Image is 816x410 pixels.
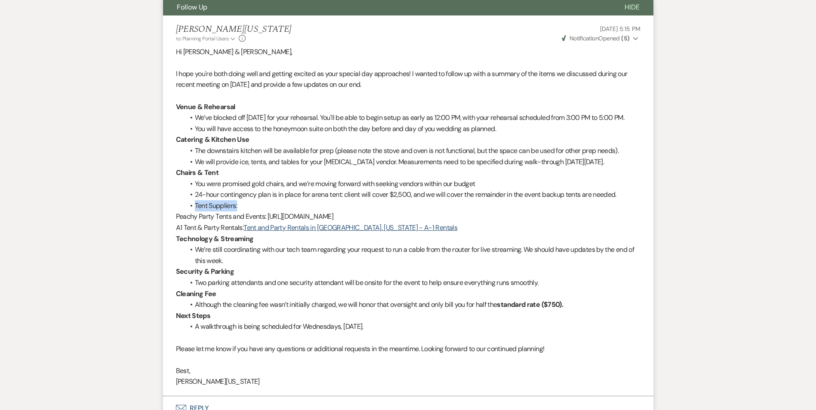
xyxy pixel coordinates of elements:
[176,267,234,276] strong: Security & Parking
[177,3,207,12] span: Follow Up
[176,234,254,243] strong: Technology & Streaming
[176,135,249,144] strong: Catering & Kitchen Use
[560,34,640,43] button: NotificationOpened (5)
[176,35,237,43] button: to: Planning Portal Users
[176,343,640,355] p: Please let me know if you have any questions or additional requests in the meantime. Looking forw...
[176,102,235,111] strong: Venue & Rehearsal
[176,168,219,177] strong: Chairs & Tent
[497,300,563,309] strong: standard rate ($750).
[243,223,457,232] a: Tent and Party Rentals in [GEOGRAPHIC_DATA], [US_STATE] - A-1 Rentals
[185,145,640,156] li: The downstairs kitchen will be available for prep (please note the stove and oven is not function...
[185,123,640,135] li: You will have access to the honeymoon suite on both the day before and day of you wedding as plan...
[185,321,640,332] li: A walkthrough is being scheduled for Wednesdays, [DATE].
[562,34,630,42] span: Opened
[570,34,598,42] span: Notification
[185,156,640,168] li: We will provide ice, tents, and tables for your [MEDICAL_DATA] vendor. Measurements need to be sp...
[185,277,640,288] li: Two parking attendants and one security attendant will be onsite for the event to help ensure eve...
[176,376,640,387] p: [PERSON_NAME][US_STATE]
[176,46,640,58] p: Hi [PERSON_NAME] & [PERSON_NAME],
[185,200,640,211] li: Tent Suppliers:
[185,112,640,123] li: We’ve blocked off [DATE] for your rehearsal. You'll be able to begin setup as early as 12:00 PM, ...
[600,25,640,33] span: [DATE] 5:15 PM
[621,34,629,42] strong: ( 5 )
[176,289,216,298] strong: Cleaning Fee
[176,223,244,232] span: A1 Tent & Party Rentals:
[176,311,211,320] strong: Next Steps
[176,212,334,221] span: Peachy Party Tents and Events: [URL][DOMAIN_NAME]
[176,68,640,90] p: I hope you're both doing well and getting excited as your special day approaches! I wanted to fol...
[176,24,292,35] h5: [PERSON_NAME][US_STATE]
[185,244,640,266] li: We’re still coordinating with our tech team regarding your request to run a cable from the router...
[185,299,640,310] li: Although the cleaning fee wasn’t initially charged, we will honor that oversight and only bill yo...
[185,178,640,190] li: You were promised gold chairs, and we’re moving forward with seeking vendors within our budget
[176,35,229,42] span: to: Planning Portal Users
[185,189,640,200] li: 24-hour contingency plan is in place for arena tent: client will cover $2,500, and we will cover ...
[625,3,640,12] span: Hide
[176,365,640,376] p: Best,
